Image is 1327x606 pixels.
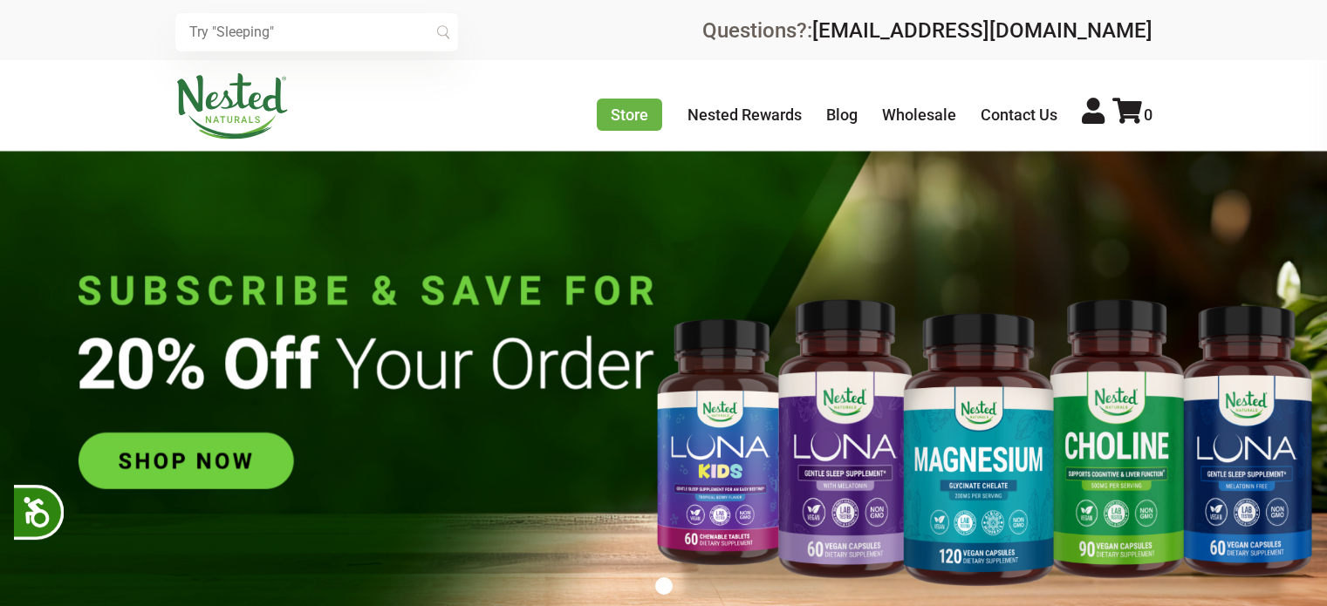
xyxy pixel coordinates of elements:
a: [EMAIL_ADDRESS][DOMAIN_NAME] [812,18,1153,43]
div: Questions?: [702,20,1153,41]
input: Try "Sleeping" [175,13,458,51]
a: 0 [1112,106,1153,124]
a: Store [597,99,662,131]
a: Blog [826,106,858,124]
a: Contact Us [981,106,1057,124]
a: Nested Rewards [687,106,802,124]
img: Nested Naturals [175,73,289,140]
a: Wholesale [882,106,956,124]
span: 0 [1144,106,1153,124]
button: 1 of 1 [655,577,673,595]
